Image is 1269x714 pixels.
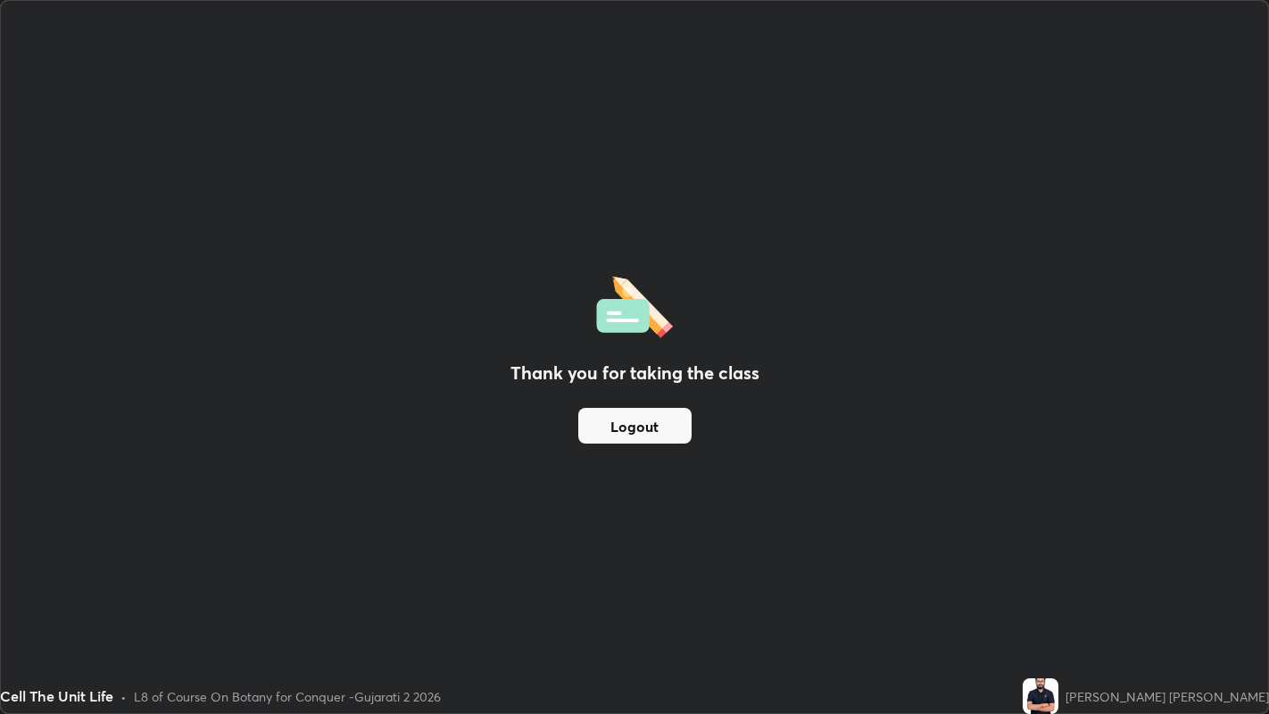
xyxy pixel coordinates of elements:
button: Logout [578,408,692,444]
div: L8 of Course On Botany for Conquer -Gujarati 2 2026 [134,687,441,706]
div: [PERSON_NAME] [PERSON_NAME] [1066,687,1269,706]
div: • [120,687,127,706]
img: offlineFeedback.1438e8b3.svg [596,270,673,338]
img: 719b3399970646c8895fdb71918d4742.jpg [1023,678,1058,714]
h2: Thank you for taking the class [510,360,759,386]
